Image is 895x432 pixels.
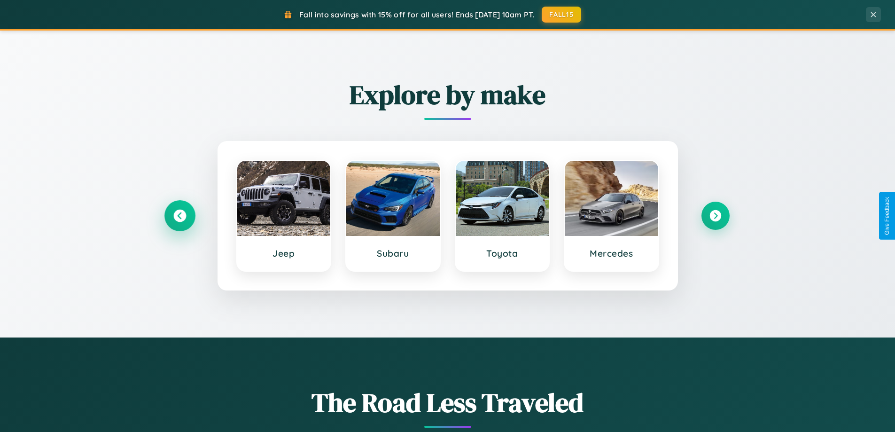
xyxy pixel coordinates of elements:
h3: Toyota [465,248,540,259]
h3: Mercedes [574,248,649,259]
h3: Jeep [247,248,321,259]
div: Give Feedback [884,197,890,235]
h3: Subaru [356,248,430,259]
h1: The Road Less Traveled [166,385,730,421]
button: FALL15 [542,7,581,23]
h2: Explore by make [166,77,730,113]
span: Fall into savings with 15% off for all users! Ends [DATE] 10am PT. [299,10,535,19]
